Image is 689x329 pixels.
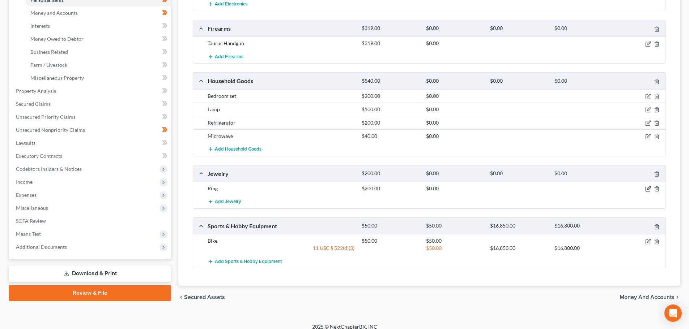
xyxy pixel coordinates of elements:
[184,294,225,300] span: Secured Assets
[16,153,62,159] span: Executory Contracts
[30,75,84,81] span: Miscellaneous Property
[204,222,358,230] div: Sports & Hobby Equipment
[10,215,171,228] a: SOFA Review
[422,222,486,229] div: $50.00
[358,119,422,126] div: $200.00
[358,106,422,113] div: $100.00
[30,49,68,55] span: Business Related
[422,237,486,244] div: $50.00
[215,1,247,7] span: Add Electronics
[215,259,282,264] span: Add Sports & Hobby Equipment
[30,23,50,29] span: Interests
[178,294,225,300] button: chevron_left Secured Assets
[16,101,51,107] span: Secured Claims
[25,59,171,72] a: Farm / Livestock
[215,199,241,205] span: Add Jewelry
[208,195,241,208] button: Add Jewelry
[204,244,358,252] div: 11 USC § 522(d)(3)
[10,111,171,124] a: Unsecured Priority Claims
[422,119,486,126] div: $0.00
[551,170,615,177] div: $0.00
[16,192,37,198] span: Expenses
[422,92,486,100] div: $0.00
[204,237,358,244] div: Bike
[551,25,615,32] div: $0.00
[30,62,67,68] span: Farm / Livestock
[422,25,486,32] div: $0.00
[486,170,550,177] div: $0.00
[16,127,85,133] span: Unsecured Nonpriority Claims
[620,294,680,300] button: Money and Accounts chevron_right
[10,137,171,150] a: Lawsuits
[358,25,422,32] div: $319.00
[25,46,171,59] a: Business Related
[9,265,171,282] a: Download & Print
[620,294,675,300] span: Money and Accounts
[10,98,171,111] a: Secured Claims
[358,222,422,229] div: $50.00
[215,54,243,60] span: Add Firearms
[25,7,171,20] a: Money and Accounts
[208,255,282,268] button: Add Sports & Hobby Equipment
[358,92,422,100] div: $200.00
[16,205,48,211] span: Miscellaneous
[422,244,486,252] div: $50.00
[664,304,682,322] div: Open Intercom Messenger
[204,119,358,126] div: Refrigerator
[486,244,550,252] div: $16,850.00
[204,106,358,113] div: Lamp
[204,40,358,47] div: Taurus Handgun
[422,106,486,113] div: $0.00
[204,77,358,85] div: Household Goods
[358,185,422,192] div: $200.00
[25,72,171,85] a: Miscellaneous Property
[30,36,84,42] span: Money Owed to Debtor
[486,25,550,32] div: $0.00
[16,140,35,146] span: Lawsuits
[16,179,33,185] span: Income
[208,50,243,63] button: Add Firearms
[208,143,261,156] button: Add Household Goods
[10,124,171,137] a: Unsecured Nonpriority Claims
[204,185,358,192] div: Ring
[9,285,171,301] a: Review & File
[10,85,171,98] a: Property Analysis
[16,231,41,237] span: Means Test
[204,92,358,100] div: Bedroom set
[204,133,358,140] div: Microwave
[358,78,422,85] div: $540.00
[422,185,486,192] div: $0.00
[422,78,486,85] div: $0.00
[486,78,550,85] div: $0.00
[358,237,422,244] div: $50.00
[25,20,171,33] a: Interests
[422,170,486,177] div: $0.00
[422,133,486,140] div: $0.00
[486,222,550,229] div: $16,850.00
[178,294,184,300] i: chevron_left
[422,40,486,47] div: $0.00
[204,25,358,32] div: Firearms
[25,33,171,46] a: Money Owed to Debtor
[16,218,46,224] span: SOFA Review
[16,114,76,120] span: Unsecured Priority Claims
[551,244,615,252] div: $16,800.00
[358,170,422,177] div: $200.00
[215,146,261,152] span: Add Household Goods
[358,40,422,47] div: $319.00
[551,222,615,229] div: $16,800.00
[358,133,422,140] div: $40.00
[204,170,358,177] div: Jewelry
[10,150,171,163] a: Executory Contracts
[30,10,78,16] span: Money and Accounts
[16,244,67,250] span: Additional Documents
[551,78,615,85] div: $0.00
[675,294,680,300] i: chevron_right
[16,166,82,172] span: Codebtors Insiders & Notices
[16,88,56,94] span: Property Analysis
